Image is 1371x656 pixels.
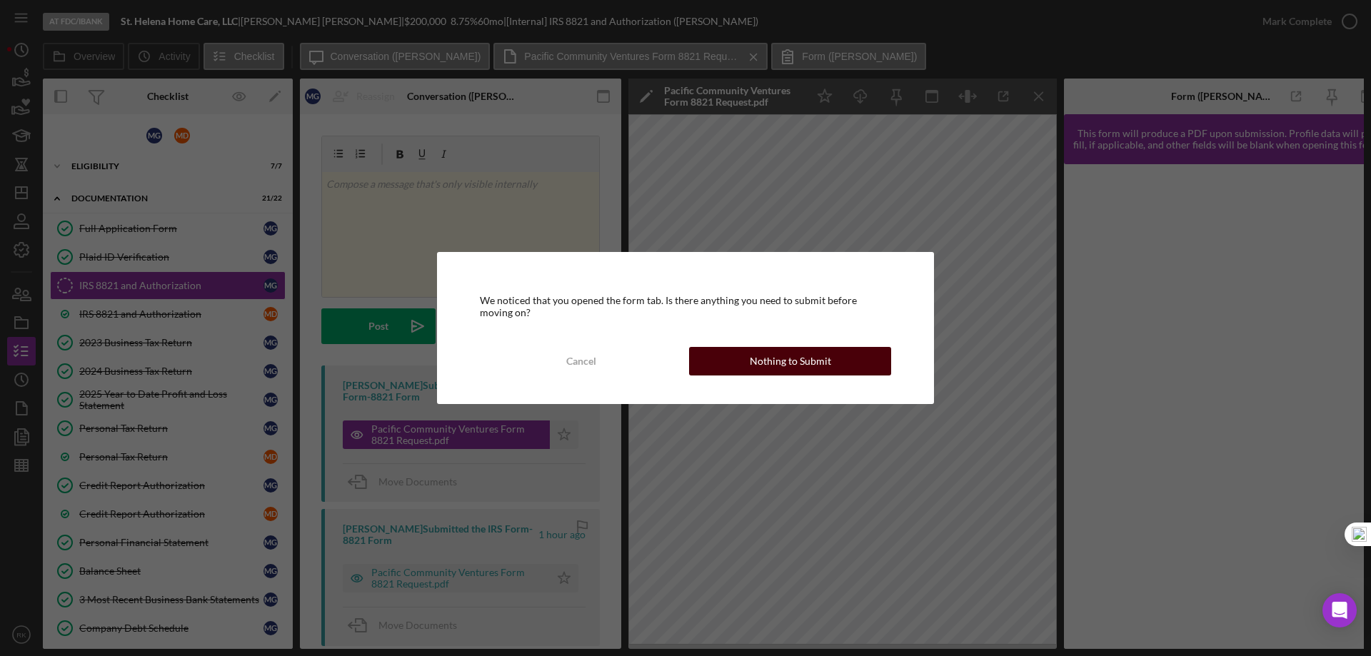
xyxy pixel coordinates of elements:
[1352,527,1367,542] img: one_i.png
[1322,593,1357,627] div: Open Intercom Messenger
[480,295,891,318] div: We noticed that you opened the form tab. Is there anything you need to submit before moving on?
[566,347,596,375] div: Cancel
[480,347,682,375] button: Cancel
[689,347,891,375] button: Nothing to Submit
[750,347,831,375] div: Nothing to Submit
